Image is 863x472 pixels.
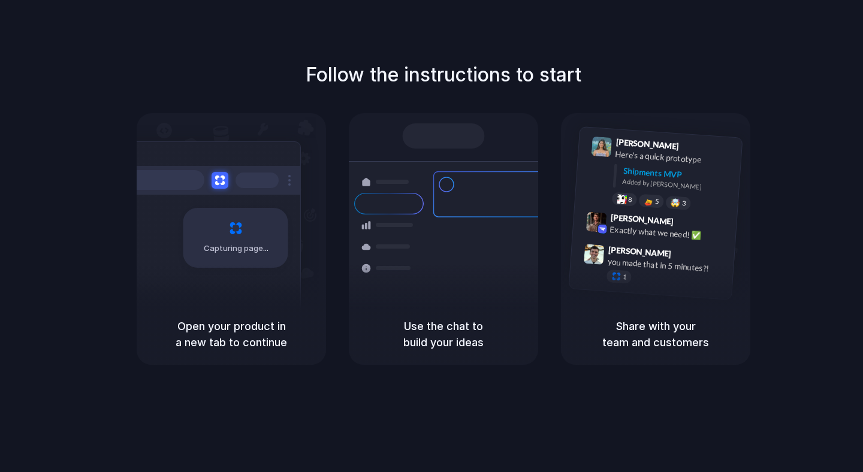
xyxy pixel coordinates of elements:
[615,135,679,153] span: [PERSON_NAME]
[615,147,735,168] div: Here's a quick prototype
[683,141,707,155] span: 9:41 AM
[151,318,312,350] h5: Open your product in a new tab to continue
[671,198,681,207] div: 🤯
[675,249,699,263] span: 9:47 AM
[655,198,659,204] span: 5
[306,60,581,89] h1: Follow the instructions to start
[628,196,632,202] span: 8
[609,223,729,243] div: Exactly what we need! ✅
[622,176,732,193] div: Added by [PERSON_NAME]
[682,199,686,206] span: 3
[575,318,736,350] h5: Share with your team and customers
[363,318,524,350] h5: Use the chat to build your ideas
[608,243,672,260] span: [PERSON_NAME]
[677,216,702,231] span: 9:42 AM
[610,210,674,228] span: [PERSON_NAME]
[623,273,627,280] span: 1
[623,164,734,184] div: Shipments MVP
[204,243,270,255] span: Capturing page
[607,255,727,276] div: you made that in 5 minutes?!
